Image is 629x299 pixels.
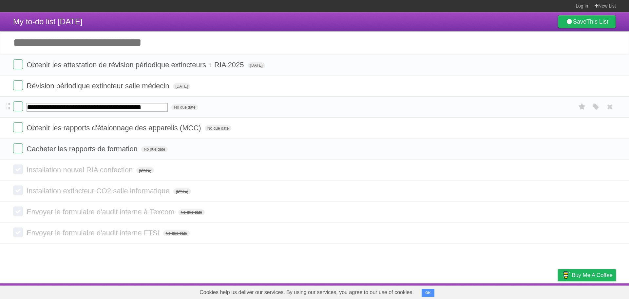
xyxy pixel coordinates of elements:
span: Cookies help us deliver our services. By using our services, you agree to our use of cookies. [193,286,420,299]
span: [DATE] [173,188,191,194]
span: Cacheter les rapports de formation [27,145,139,153]
b: This List [586,18,608,25]
a: Privacy [549,285,566,297]
span: Buy me a coffee [572,269,613,281]
span: No due date [171,104,198,110]
span: Obtenir les rapports d'étalonnage des appareils (MCC) [27,124,202,132]
a: Suggest a feature [575,285,616,297]
span: No due date [205,125,231,131]
label: Done [13,101,23,111]
label: Done [13,164,23,174]
label: Star task [576,101,588,112]
span: No due date [163,230,190,236]
span: Obtenir les attestation de révision périodique extincteurs + RIA 2025 [27,61,245,69]
label: Done [13,80,23,90]
span: [DATE] [173,83,191,89]
span: Installation extincteur CO2 salle informatique [27,187,171,195]
span: Révision périodique extincteur salle médecin [27,82,171,90]
label: Done [13,185,23,195]
span: Installation nouvel RIA confection [27,166,134,174]
span: [DATE] [136,167,154,173]
label: Done [13,143,23,153]
a: About [471,285,485,297]
label: Done [13,206,23,216]
label: Done [13,122,23,132]
label: Done [13,227,23,237]
label: Done [13,59,23,69]
a: Terms [527,285,542,297]
a: Buy me a coffee [558,269,616,281]
span: No due date [141,146,168,152]
a: SaveThis List [558,15,616,28]
span: No due date [178,209,205,215]
button: OK [422,289,434,297]
span: [DATE] [248,62,265,68]
span: Envoyer le formulaire d'audit interne FTSI [27,229,161,237]
a: Developers [492,285,519,297]
span: Envoyer le formulaire d'audit interne à Texcom [27,208,176,216]
img: Buy me a coffee [561,269,570,281]
span: My to-do list [DATE] [13,17,83,26]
